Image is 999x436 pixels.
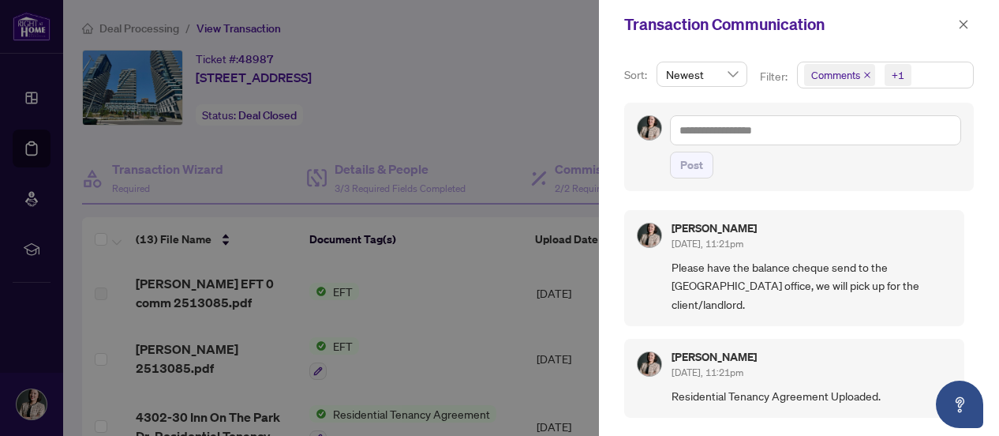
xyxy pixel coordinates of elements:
[804,64,875,86] span: Comments
[666,62,738,86] span: Newest
[672,351,757,363] h5: [PERSON_NAME]
[624,66,650,84] p: Sort:
[863,71,871,79] span: close
[672,387,952,405] span: Residential Tenancy Agreement Uploaded.
[638,352,661,376] img: Profile Icon
[672,366,743,378] span: [DATE], 11:21pm
[638,224,661,247] img: Profile Icon
[672,223,757,234] h5: [PERSON_NAME]
[672,258,952,314] span: Please have the balance cheque send to the [GEOGRAPHIC_DATA] office, we will pick up for the clie...
[760,68,790,85] p: Filter:
[638,116,661,140] img: Profile Icon
[958,19,969,30] span: close
[811,67,860,83] span: Comments
[670,152,713,179] button: Post
[672,238,743,250] span: [DATE], 11:21pm
[892,67,904,83] div: +1
[936,381,983,428] button: Open asap
[624,13,953,36] div: Transaction Communication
